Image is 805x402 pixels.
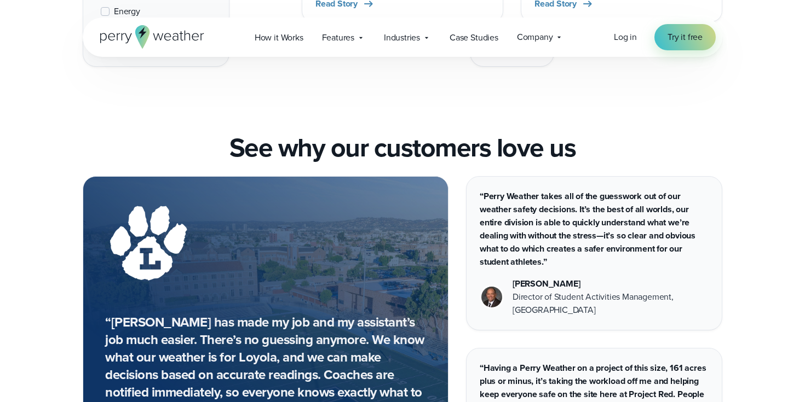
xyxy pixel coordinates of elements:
span: How it Works [255,31,303,44]
p: “Perry Weather takes all of the guesswork out of our weather safety decisions. It’s the best of a... [480,190,709,269]
img: White Loyola High School Logo [105,199,193,286]
a: Case Studies [440,26,508,49]
span: Try it free [668,31,703,44]
span: Log in [614,31,637,43]
a: Log in [614,31,637,44]
a: Try it free [654,24,716,50]
h2: See why our customers love us [229,132,576,163]
span: Industries [384,31,420,44]
span: Energy [114,5,140,18]
span: Features [322,31,354,44]
span: Case Studies [450,31,498,44]
span: Company [517,31,553,44]
a: How it Works [245,26,313,49]
div: [PERSON_NAME] [513,277,709,290]
div: Director of Student Activities Management, [GEOGRAPHIC_DATA] [513,290,709,317]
